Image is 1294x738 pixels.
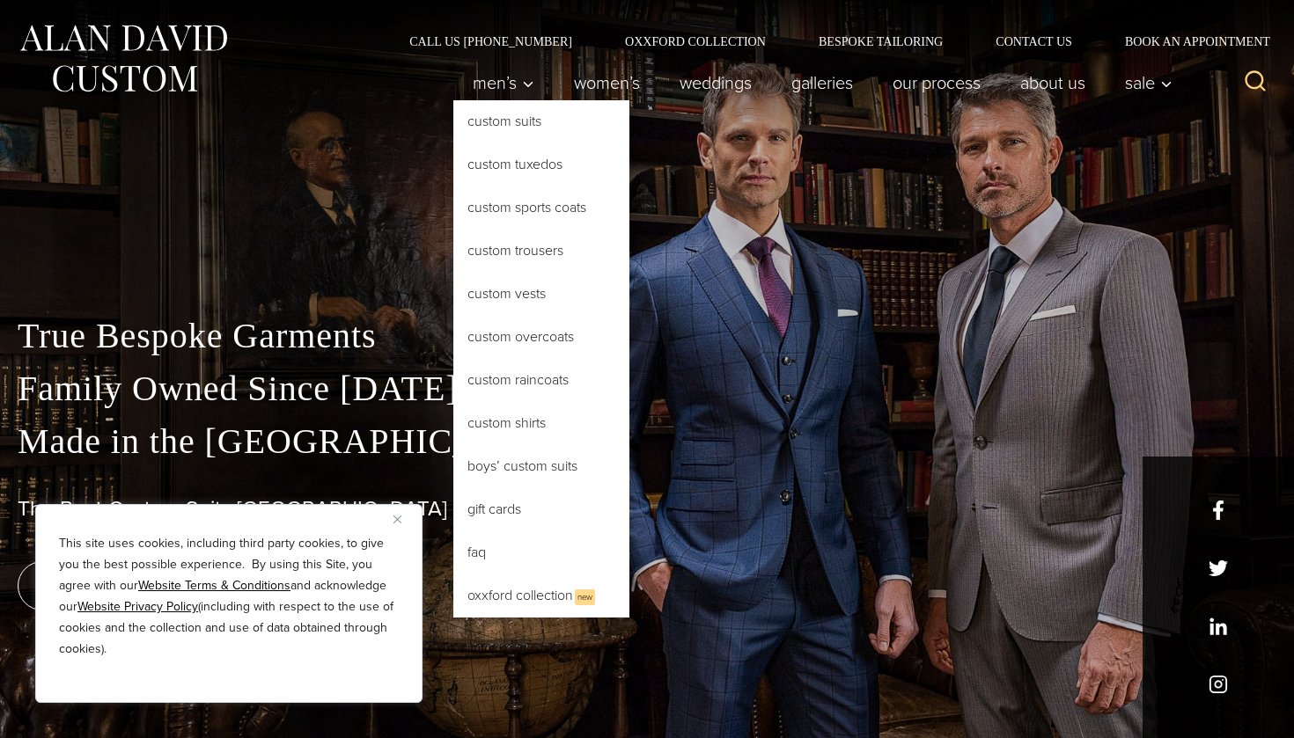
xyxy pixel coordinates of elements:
[18,310,1276,468] p: True Bespoke Garments Family Owned Since [DATE] Made in the [GEOGRAPHIC_DATA]
[599,35,792,47] a: Oxxford Collection
[555,65,660,100] a: Women’s
[383,35,1276,47] nav: Secondary Navigation
[59,533,399,660] p: This site uses cookies, including third party cookies, to give you the best possible experience. ...
[18,496,1276,522] h1: The Best Custom Suits [GEOGRAPHIC_DATA] Has to Offer
[18,561,264,610] a: book an appointment
[473,74,534,91] span: Men’s
[660,65,772,100] a: weddings
[453,488,629,530] a: Gift Cards
[453,445,629,487] a: Boys’ Custom Suits
[453,531,629,574] a: FAQ
[1001,65,1106,100] a: About Us
[453,316,629,358] a: Custom Overcoats
[453,230,629,272] a: Custom Trousers
[453,65,1182,100] nav: Primary Navigation
[453,273,629,315] a: Custom Vests
[18,19,229,98] img: Alan David Custom
[1099,35,1276,47] a: Book an Appointment
[453,574,629,617] a: Oxxford CollectionNew
[383,35,599,47] a: Call Us [PHONE_NUMBER]
[1234,62,1276,104] button: View Search Form
[453,143,629,186] a: Custom Tuxedos
[453,186,629,229] a: Custom Sports Coats
[77,597,198,616] a: Website Privacy Policy
[969,35,1099,47] a: Contact Us
[1125,74,1173,91] span: Sale
[453,359,629,401] a: Custom Raincoats
[792,35,969,47] a: Bespoke Tailoring
[453,100,629,142] a: Custom Suits
[772,65,873,100] a: Galleries
[453,402,629,444] a: Custom Shirts
[575,589,595,605] span: New
[393,515,401,523] img: Close
[873,65,1001,100] a: Our Process
[138,576,290,595] a: Website Terms & Conditions
[393,508,415,530] button: Close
